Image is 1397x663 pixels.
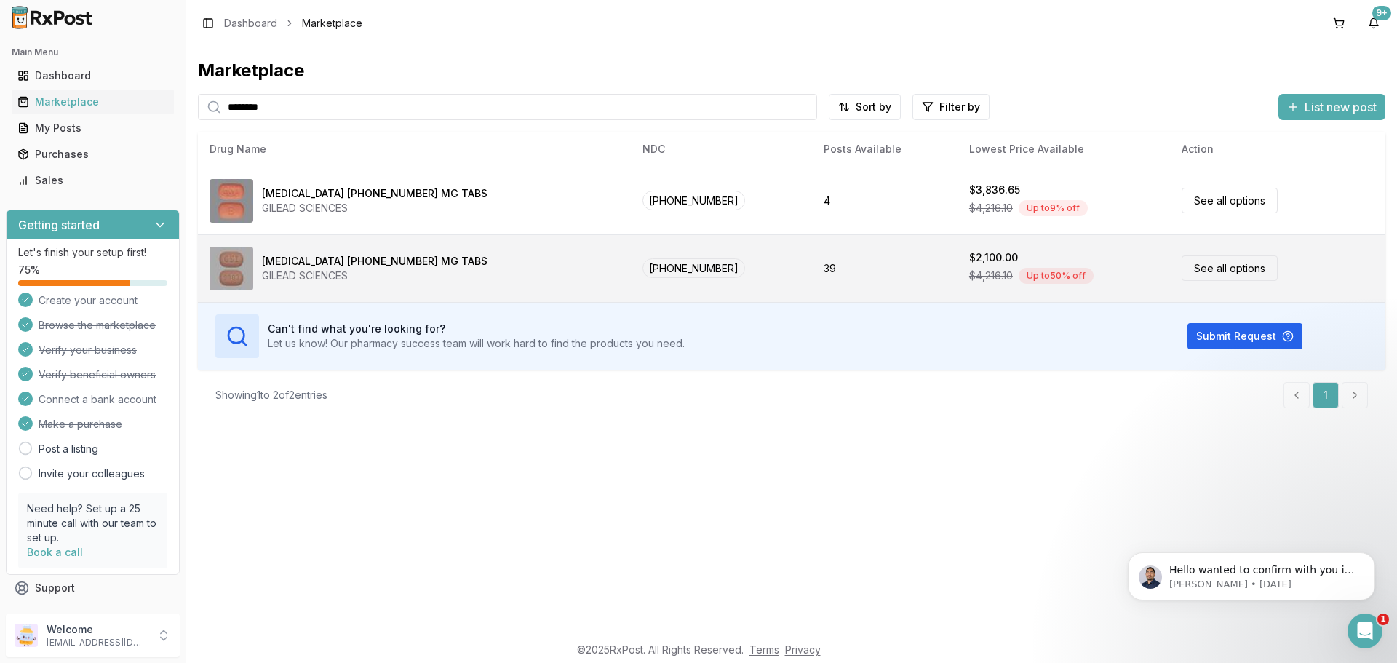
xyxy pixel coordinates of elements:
[1278,94,1385,120] button: List new post
[224,16,362,31] nav: breadcrumb
[15,624,38,647] img: User avatar
[18,245,167,260] p: Let's finish your setup first!
[812,234,958,302] td: 39
[12,63,174,89] a: Dashboard
[17,147,168,162] div: Purchases
[262,201,487,215] div: GILEAD SCIENCES
[17,121,168,135] div: My Posts
[749,643,779,656] a: Terms
[1182,188,1278,213] a: See all options
[17,173,168,188] div: Sales
[210,179,253,223] img: Biktarvy 30-120-15 MG TABS
[969,183,1020,197] div: $3,836.65
[1187,323,1302,349] button: Submit Request
[268,322,685,336] h3: Can't find what you're looking for?
[6,143,180,166] button: Purchases
[969,201,1013,215] span: $4,216.10
[12,115,174,141] a: My Posts
[1106,522,1397,624] iframe: Intercom notifications message
[198,59,1385,82] div: Marketplace
[302,16,362,31] span: Marketplace
[1305,98,1377,116] span: List new post
[969,269,1013,283] span: $4,216.10
[969,250,1018,265] div: $2,100.00
[39,293,138,308] span: Create your account
[27,501,159,545] p: Need help? Set up a 25 minute call with our team to set up.
[39,318,156,333] span: Browse the marketplace
[6,64,180,87] button: Dashboard
[631,132,812,167] th: NDC
[12,141,174,167] a: Purchases
[39,368,156,382] span: Verify beneficial owners
[268,336,685,351] p: Let us know! Our pharmacy success team will work hard to find the products you need.
[642,191,745,210] span: [PHONE_NUMBER]
[939,100,980,114] span: Filter by
[1170,132,1385,167] th: Action
[12,89,174,115] a: Marketplace
[1372,6,1391,20] div: 9+
[27,546,83,558] a: Book a call
[1348,614,1382,648] iframe: Intercom live chat
[642,258,745,278] span: [PHONE_NUMBER]
[1278,101,1385,116] a: List new post
[47,622,148,637] p: Welcome
[39,417,122,432] span: Make a purchase
[1377,614,1389,625] span: 1
[18,216,100,234] h3: Getting started
[47,637,148,648] p: [EMAIL_ADDRESS][DOMAIN_NAME]
[262,254,487,269] div: [MEDICAL_DATA] [PHONE_NUMBER] MG TABS
[39,392,156,407] span: Connect a bank account
[210,247,253,290] img: Biktarvy 50-200-25 MG TABS
[829,94,901,120] button: Sort by
[198,132,631,167] th: Drug Name
[17,68,168,83] div: Dashboard
[812,167,958,234] td: 4
[856,100,891,114] span: Sort by
[17,95,168,109] div: Marketplace
[6,575,180,601] button: Support
[18,263,40,277] span: 75 %
[6,601,180,627] button: Feedback
[6,6,99,29] img: RxPost Logo
[1019,200,1088,216] div: Up to 9 % off
[6,169,180,192] button: Sales
[215,388,327,402] div: Showing 1 to 2 of 2 entries
[6,90,180,114] button: Marketplace
[39,467,145,481] a: Invite your colleagues
[39,442,98,456] a: Post a listing
[12,47,174,58] h2: Main Menu
[1313,382,1339,408] a: 1
[262,269,487,283] div: GILEAD SCIENCES
[1283,382,1368,408] nav: pagination
[1182,255,1278,281] a: See all options
[39,343,137,357] span: Verify your business
[262,186,487,201] div: [MEDICAL_DATA] [PHONE_NUMBER] MG TABS
[35,607,84,622] span: Feedback
[912,94,990,120] button: Filter by
[12,167,174,194] a: Sales
[6,116,180,140] button: My Posts
[224,16,277,31] a: Dashboard
[812,132,958,167] th: Posts Available
[1019,268,1094,284] div: Up to 50 % off
[1362,12,1385,35] button: 9+
[785,643,821,656] a: Privacy
[958,132,1170,167] th: Lowest Price Available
